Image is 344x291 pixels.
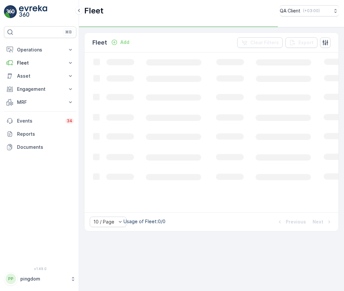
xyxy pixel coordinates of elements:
[250,39,279,46] p: Clear Filters
[17,131,74,137] p: Reports
[280,5,339,16] button: QA Client(+03:00)
[20,276,67,282] p: pingdom
[17,86,63,92] p: Engagement
[84,6,104,16] p: Fleet
[280,8,300,14] p: QA Client
[17,60,63,66] p: Fleet
[237,37,283,48] button: Clear Filters
[124,218,165,225] p: Usage of Fleet : 0/0
[4,83,76,96] button: Engagement
[19,5,47,18] img: logo_light-DOdMpM7g.png
[67,118,72,124] p: 34
[4,267,76,271] span: v 1.49.0
[4,69,76,83] button: Asset
[298,39,314,46] p: Export
[285,37,317,48] button: Export
[17,73,63,79] p: Asset
[4,114,76,127] a: Events34
[4,56,76,69] button: Fleet
[313,219,323,225] p: Next
[17,144,74,150] p: Documents
[312,218,333,226] button: Next
[4,127,76,141] a: Reports
[4,5,17,18] img: logo
[17,47,63,53] p: Operations
[108,38,132,46] button: Add
[4,141,76,154] a: Documents
[6,274,16,284] div: PP
[65,29,72,35] p: ⌘B
[286,219,306,225] p: Previous
[303,8,320,13] p: ( +03:00 )
[276,218,307,226] button: Previous
[4,96,76,109] button: MRF
[92,38,107,47] p: Fleet
[17,118,62,124] p: Events
[120,39,129,46] p: Add
[17,99,63,106] p: MRF
[4,43,76,56] button: Operations
[4,272,76,286] button: PPpingdom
